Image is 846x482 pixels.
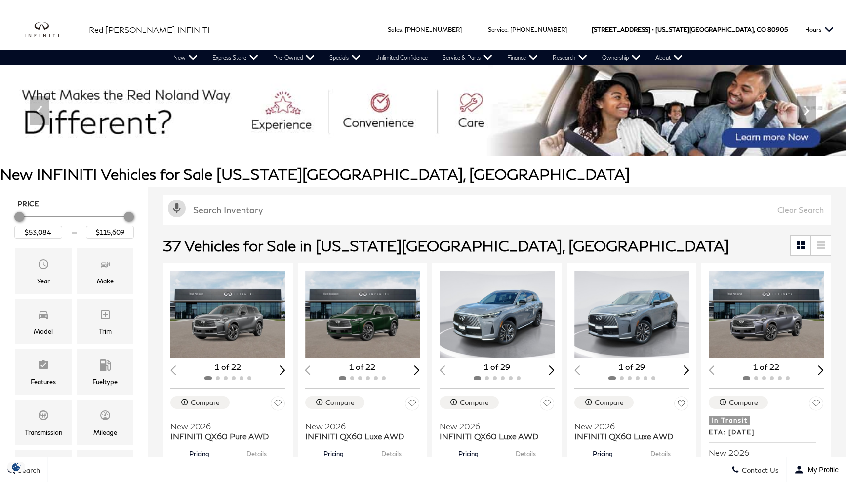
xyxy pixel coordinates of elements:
div: Features [31,376,56,387]
div: Next slide [280,365,285,375]
span: INFINITI QX60 Pure AWD [170,431,278,441]
div: Minimum Price [14,212,24,222]
span: Go to slide 5 [432,138,442,148]
a: New 2026INFINITI QX60 Luxe AWD [574,415,689,441]
div: Price [14,208,134,239]
span: Go to slide 1 [377,138,387,148]
a: Finance [500,50,545,65]
span: Go to slide 6 [446,138,456,148]
a: New 2026INFINITI QX60 Luxe AWD [440,415,555,441]
button: Save Vehicle [674,396,689,414]
section: Click to Open Cookie Consent Modal [5,462,28,472]
a: About [648,50,690,65]
div: Make [97,276,114,286]
span: New 2026 [170,421,278,431]
div: Next slide [414,365,420,375]
a: Red [PERSON_NAME] INFINITI [89,24,210,36]
button: details tab [364,441,419,463]
div: 1 / 2 [709,271,825,358]
span: New 2026 [440,421,547,431]
span: Fueltype [99,357,111,376]
div: Compare [191,398,220,407]
div: Next [797,96,816,125]
span: Contact Us [739,466,779,474]
button: Save Vehicle [271,396,285,414]
div: 1 of 29 [574,361,689,372]
span: : [507,26,509,33]
span: Go to slide 2 [391,138,401,148]
input: Search Inventory [163,195,831,225]
span: New 2026 [574,421,682,431]
span: 80905 [767,8,788,50]
div: Previous [30,96,49,125]
a: Service & Parts [435,50,500,65]
div: Next slide [549,365,555,375]
h5: Price [17,200,131,208]
div: Mileage [93,427,117,438]
span: Go to slide 4 [418,138,428,148]
button: pricing tab [575,441,630,463]
span: CO [757,8,766,50]
img: 2026 INFINITI QX60 Luxe AWD 1 [440,271,556,358]
a: infiniti [25,22,74,38]
div: 1 of 22 [709,361,824,372]
button: Compare Vehicle [440,396,499,409]
span: New 2026 [305,421,413,431]
div: MakeMake [77,248,133,294]
div: 1 of 22 [305,361,420,372]
div: Compare [729,398,758,407]
button: Compare Vehicle [574,396,634,409]
div: Maximum Price [124,212,134,222]
a: Ownership [595,50,648,65]
button: Compare Vehicle [305,396,364,409]
div: ModelModel [15,299,72,344]
span: Search [15,466,40,474]
span: Sales [388,26,402,33]
img: 2026 INFINITI QX60 Luxe AWD 1 [305,271,422,358]
div: Compare [460,398,489,407]
button: Save Vehicle [540,396,555,414]
span: : [402,26,403,33]
button: pricing tab [441,441,496,463]
button: details tab [229,441,284,463]
span: Mileage [99,407,111,427]
div: 1 / 2 [305,271,422,358]
span: In Transit [709,416,750,425]
img: Opt-Out Icon [5,462,28,472]
button: Open the hours dropdown [800,8,839,50]
div: 1 of 22 [170,361,285,372]
span: Service [488,26,507,33]
img: 2026 INFINITI QX60 Luxe AWD 1 [709,271,825,358]
a: Unlimited Confidence [368,50,435,65]
div: Next slide [684,365,689,375]
div: Fueltype [92,376,118,387]
div: 1 / 2 [440,271,556,358]
span: Transmission [38,407,49,427]
div: MileageMileage [77,400,133,445]
span: INFINITI QX60 Luxe AWD [440,431,547,441]
img: 2026 INFINITI QX60 Pure AWD 1 [170,271,287,358]
button: details tab [498,441,553,463]
div: Compare [595,398,624,407]
span: Year [38,256,49,276]
a: Express Store [205,50,266,65]
span: Make [99,256,111,276]
a: [STREET_ADDRESS] • [US_STATE][GEOGRAPHIC_DATA], CO 80905 [592,26,788,33]
p: ETA: [DATE] [709,427,816,443]
div: 1 / 2 [574,271,691,358]
span: INFINITI QX60 Luxe AWD [305,431,413,441]
a: Specials [322,50,368,65]
a: New 2026INFINITI QX60 Pure AWD [170,415,285,441]
button: Compare Vehicle [709,396,768,409]
span: [US_STATE][GEOGRAPHIC_DATA], [655,8,755,50]
span: Features [38,357,49,376]
button: pricing tab [306,441,361,463]
button: pricing tab [172,441,227,463]
img: INFINITI [25,22,74,38]
span: [STREET_ADDRESS] • [592,8,654,50]
input: Minimum [14,226,62,239]
button: Compare Vehicle [170,396,230,409]
div: Transmission [25,427,62,438]
div: YearYear [15,248,72,294]
div: Model [34,326,53,337]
